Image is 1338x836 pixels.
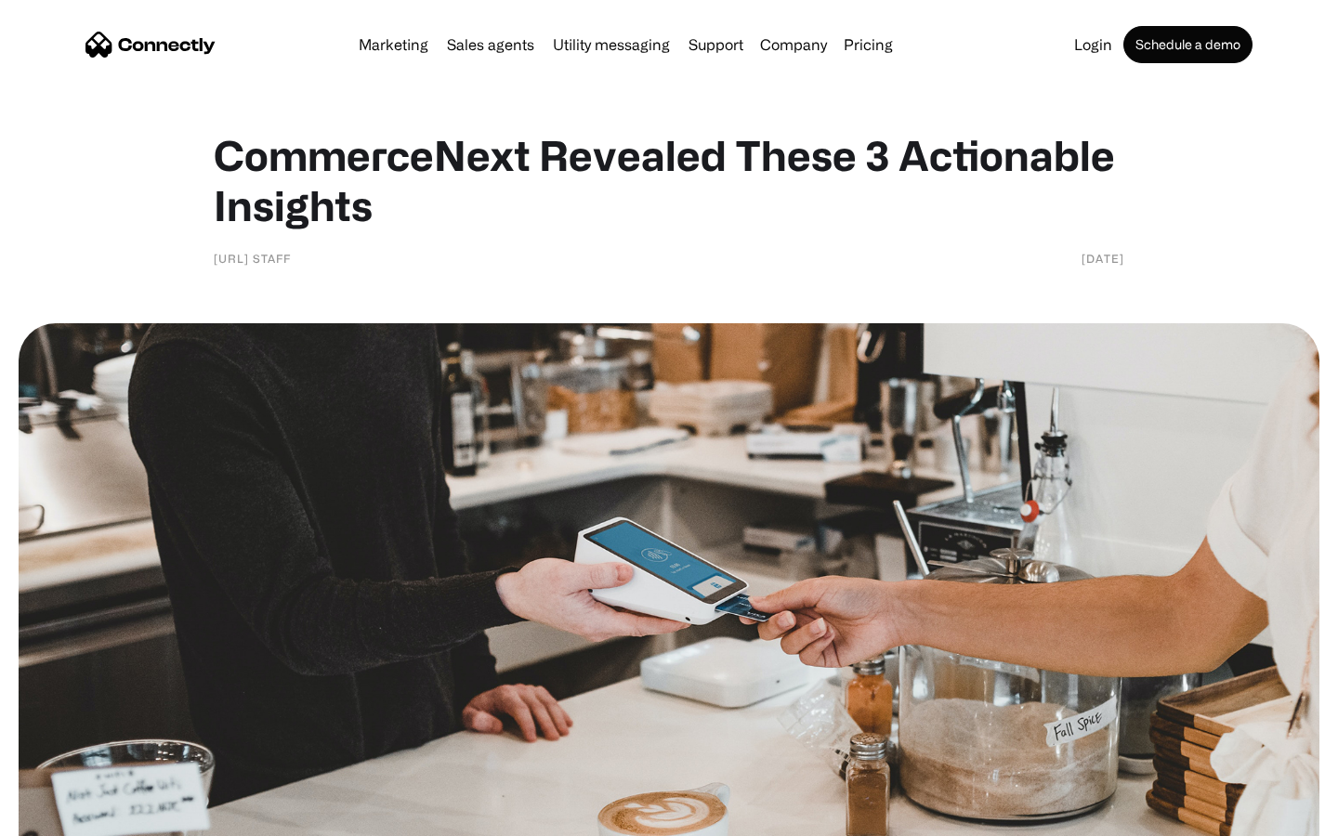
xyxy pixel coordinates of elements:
[545,37,677,52] a: Utility messaging
[214,130,1124,230] h1: CommerceNext Revealed These 3 Actionable Insights
[681,37,751,52] a: Support
[836,37,900,52] a: Pricing
[214,249,291,268] div: [URL] Staff
[1123,26,1253,63] a: Schedule a demo
[351,37,436,52] a: Marketing
[439,37,542,52] a: Sales agents
[760,32,827,58] div: Company
[1082,249,1124,268] div: [DATE]
[1067,37,1120,52] a: Login
[37,803,111,829] ul: Language list
[19,803,111,829] aside: Language selected: English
